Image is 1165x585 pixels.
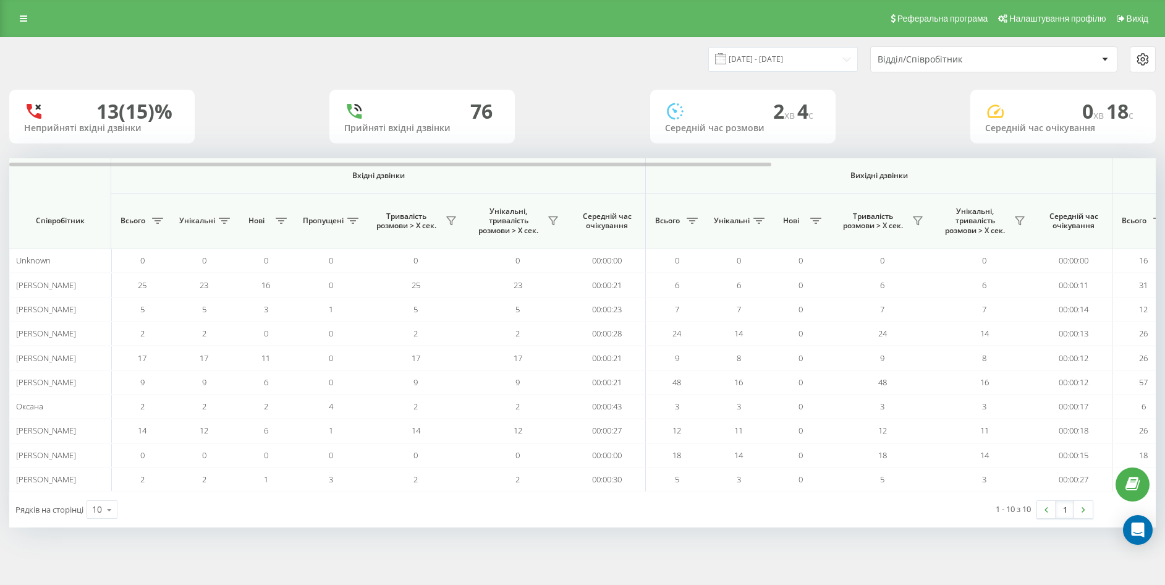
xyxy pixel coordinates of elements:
[784,108,797,122] span: хв
[665,123,821,134] div: Середній час розмови
[569,468,646,492] td: 00:00:30
[837,211,909,231] span: Тривалість розмови > Х сек.
[799,425,803,436] span: 0
[980,377,989,388] span: 16
[413,328,418,339] span: 2
[1035,346,1112,370] td: 00:00:12
[515,304,520,315] span: 5
[1142,401,1146,412] span: 6
[985,123,1141,134] div: Середній час очікування
[200,352,208,364] span: 17
[1035,395,1112,419] td: 00:00:17
[1082,98,1106,124] span: 0
[672,328,681,339] span: 24
[652,216,683,226] span: Всього
[1035,468,1112,492] td: 00:00:27
[1035,249,1112,273] td: 00:00:00
[514,352,522,364] span: 17
[413,377,418,388] span: 9
[1123,515,1153,545] div: Open Intercom Messenger
[569,297,646,322] td: 00:00:23
[202,255,206,266] span: 0
[264,304,268,315] span: 3
[1139,328,1148,339] span: 26
[878,328,887,339] span: 24
[515,377,520,388] span: 9
[737,255,741,266] span: 0
[138,352,146,364] span: 17
[470,100,493,123] div: 76
[734,328,743,339] span: 14
[329,255,333,266] span: 0
[16,304,76,315] span: [PERSON_NAME]
[1035,419,1112,443] td: 00:00:18
[878,450,887,461] span: 18
[1106,98,1133,124] span: 18
[773,98,797,124] span: 2
[569,273,646,297] td: 00:00:21
[799,401,803,412] span: 0
[138,280,146,291] span: 25
[413,450,418,461] span: 0
[202,377,206,388] span: 9
[734,377,743,388] span: 16
[96,100,172,123] div: 13 (15)%
[24,123,180,134] div: Неприйняті вхідні дзвінки
[138,425,146,436] span: 14
[672,450,681,461] span: 18
[797,98,813,124] span: 4
[202,401,206,412] span: 2
[569,346,646,370] td: 00:00:21
[303,216,344,226] span: Пропущені
[799,450,803,461] span: 0
[980,450,989,461] span: 14
[880,280,884,291] span: 6
[982,474,986,485] span: 3
[1035,443,1112,468] td: 00:00:15
[16,474,76,485] span: [PERSON_NAME]
[117,216,148,226] span: Всього
[672,377,681,388] span: 48
[329,474,333,485] span: 3
[140,377,145,388] span: 9
[675,304,679,315] span: 7
[878,377,887,388] span: 48
[412,352,420,364] span: 17
[1035,322,1112,346] td: 00:00:13
[776,216,807,226] span: Нові
[1093,108,1106,122] span: хв
[515,450,520,461] span: 0
[329,304,333,315] span: 1
[569,249,646,273] td: 00:00:00
[329,450,333,461] span: 0
[140,328,145,339] span: 2
[413,474,418,485] span: 2
[799,352,803,364] span: 0
[264,328,268,339] span: 0
[241,216,272,226] span: Нові
[92,503,102,516] div: 10
[16,352,76,364] span: [PERSON_NAME]
[799,474,803,485] span: 0
[939,207,1010,236] span: Унікальні, тривалість розмови > Х сек.
[329,328,333,339] span: 0
[1129,108,1133,122] span: c
[982,255,986,266] span: 0
[413,401,418,412] span: 2
[799,304,803,315] span: 0
[982,304,986,315] span: 7
[140,255,145,266] span: 0
[737,304,741,315] span: 7
[880,474,884,485] span: 5
[1139,377,1148,388] span: 57
[16,450,76,461] span: [PERSON_NAME]
[473,207,544,236] span: Унікальні, тривалість розмови > Х сек.
[514,425,522,436] span: 12
[329,352,333,364] span: 0
[179,216,215,226] span: Унікальні
[261,280,270,291] span: 16
[808,108,813,122] span: c
[569,419,646,443] td: 00:00:27
[675,401,679,412] span: 3
[1139,352,1148,364] span: 26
